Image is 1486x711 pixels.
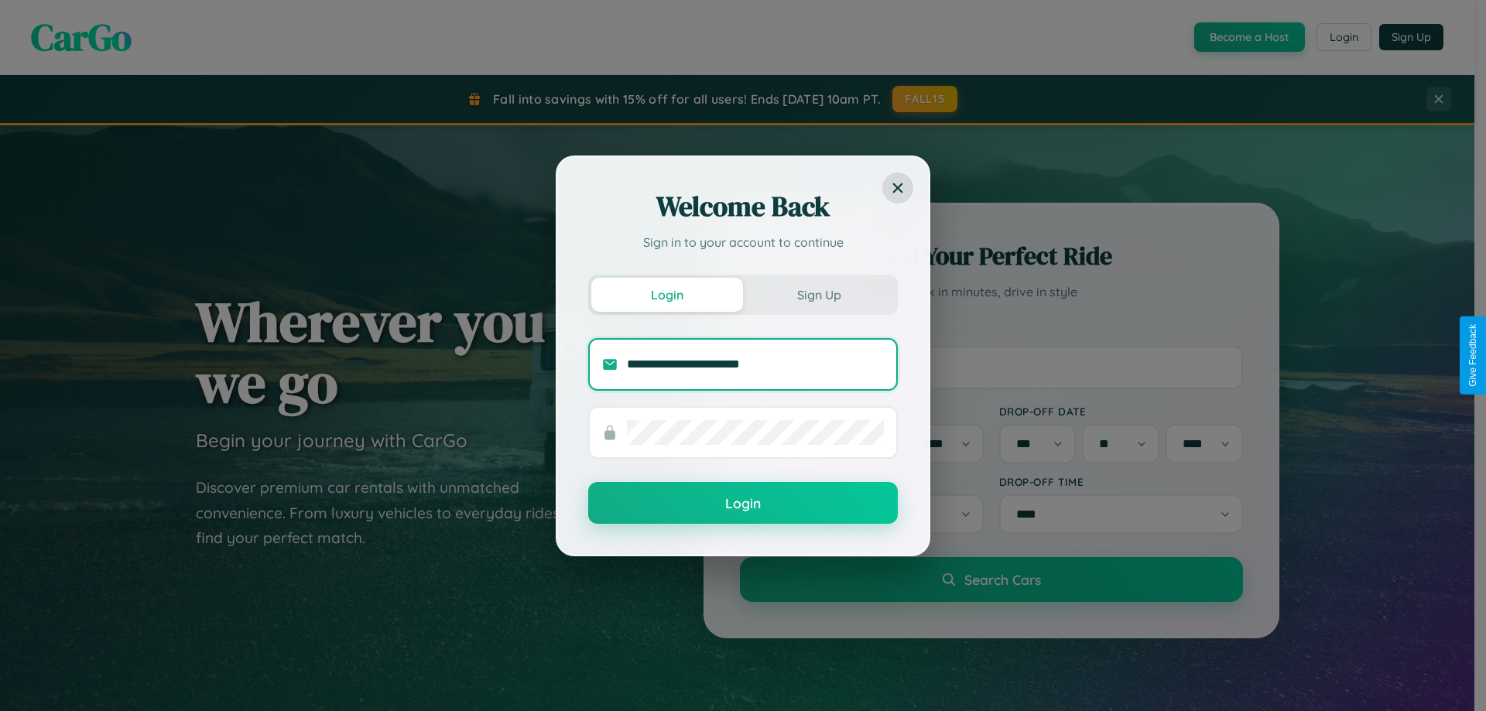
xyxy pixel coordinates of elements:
[1467,324,1478,387] div: Give Feedback
[588,188,898,225] h2: Welcome Back
[743,278,895,312] button: Sign Up
[588,233,898,251] p: Sign in to your account to continue
[588,482,898,524] button: Login
[591,278,743,312] button: Login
